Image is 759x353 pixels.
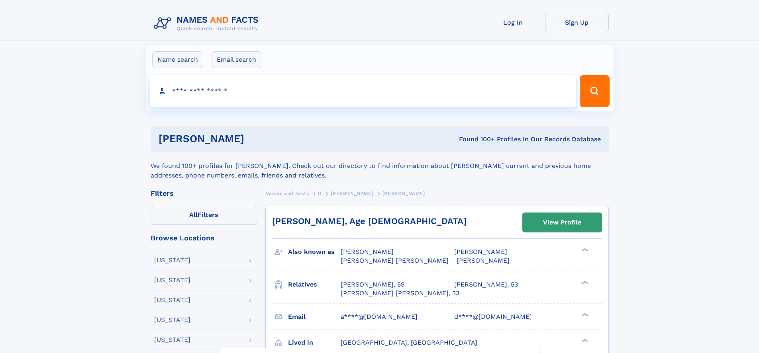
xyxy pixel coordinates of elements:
[318,188,322,198] a: D
[579,280,589,285] div: ❯
[341,257,449,264] span: [PERSON_NAME] [PERSON_NAME]
[288,278,341,291] h3: Relatives
[331,191,373,196] span: [PERSON_NAME]
[288,245,341,259] h3: Also known as
[151,190,257,197] div: Filters
[150,75,577,107] input: search input
[382,191,425,196] span: [PERSON_NAME]
[159,134,352,144] h1: [PERSON_NAME]
[152,51,203,68] label: Name search
[154,257,190,263] div: [US_STATE]
[212,51,261,68] label: Email search
[151,234,257,242] div: Browse Locations
[341,248,394,255] span: [PERSON_NAME]
[151,152,609,180] div: We found 100+ profiles for [PERSON_NAME]. Check out our directory to find information about [PERS...
[579,338,589,343] div: ❯
[154,337,190,343] div: [US_STATE]
[523,213,602,232] a: View Profile
[154,317,190,323] div: [US_STATE]
[272,216,467,226] a: [PERSON_NAME], Age [DEMOGRAPHIC_DATA]
[341,289,459,298] a: [PERSON_NAME] [PERSON_NAME], 33
[341,280,405,289] a: [PERSON_NAME], 59
[189,211,198,218] span: All
[579,248,589,253] div: ❯
[351,135,601,144] div: Found 100+ Profiles In Our Records Database
[265,188,309,198] a: Names and Facts
[580,75,609,107] button: Search Button
[454,248,507,255] span: [PERSON_NAME]
[457,257,510,264] span: [PERSON_NAME]
[151,13,265,34] img: Logo Names and Facts
[454,280,518,289] a: [PERSON_NAME], 53
[151,206,257,225] label: Filters
[543,213,581,232] div: View Profile
[288,310,341,324] h3: Email
[579,312,589,317] div: ❯
[318,191,322,196] span: D
[331,188,373,198] a: [PERSON_NAME]
[288,336,341,349] h3: Lived in
[481,13,545,32] a: Log In
[545,13,609,32] a: Sign Up
[154,277,190,283] div: [US_STATE]
[341,339,477,346] span: [GEOGRAPHIC_DATA], [GEOGRAPHIC_DATA]
[154,297,190,303] div: [US_STATE]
